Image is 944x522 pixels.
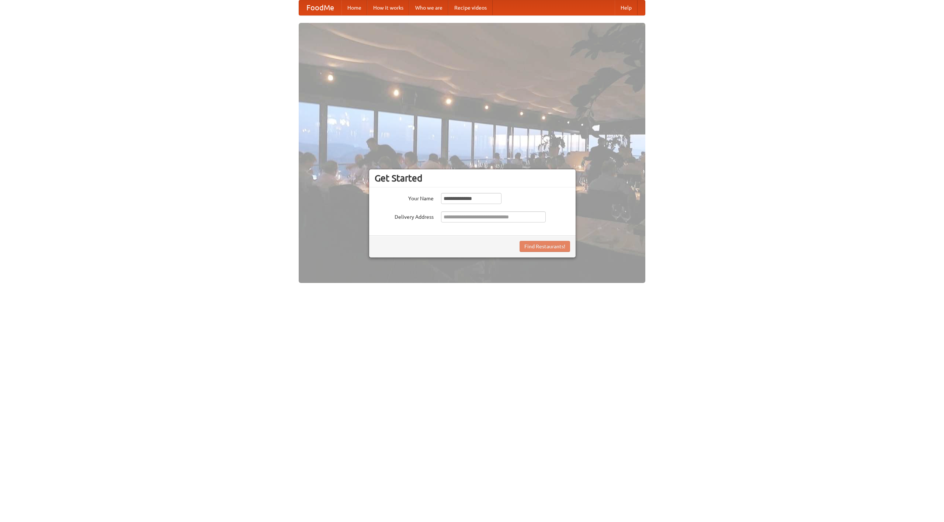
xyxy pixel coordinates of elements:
label: Your Name [375,193,434,202]
label: Delivery Address [375,211,434,221]
a: How it works [367,0,409,15]
a: Who we are [409,0,448,15]
a: Recipe videos [448,0,493,15]
a: Home [341,0,367,15]
button: Find Restaurants! [520,241,570,252]
a: FoodMe [299,0,341,15]
h3: Get Started [375,173,570,184]
a: Help [615,0,638,15]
